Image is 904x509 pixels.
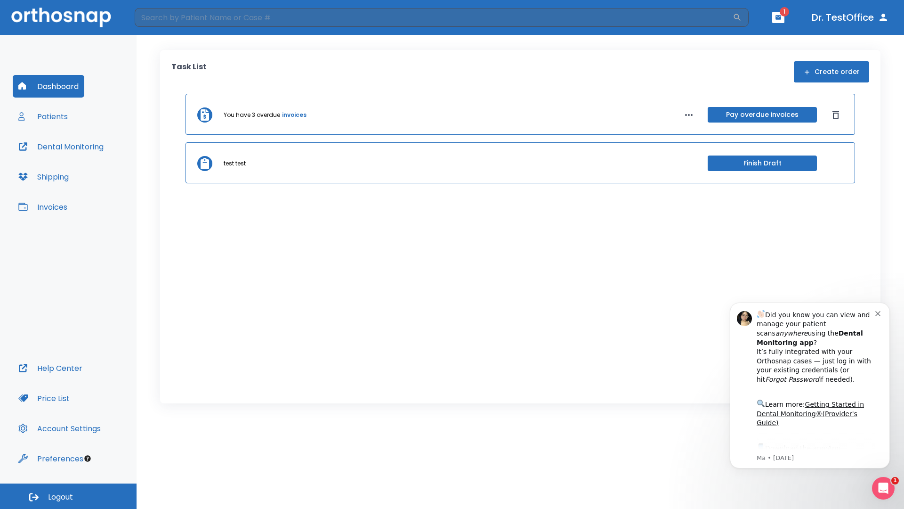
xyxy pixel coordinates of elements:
[13,165,74,188] button: Shipping
[13,387,75,410] button: Price List
[13,447,89,470] button: Preferences
[828,107,843,123] button: Dismiss
[891,477,899,484] span: 1
[708,107,817,123] button: Pay overdue invoices
[13,105,73,128] button: Patients
[716,291,904,504] iframe: Intercom notifications message
[708,156,817,171] button: Finish Draft
[171,61,207,82] p: Task List
[13,357,88,379] button: Help Center
[11,8,111,27] img: Orthosnap
[780,7,789,16] span: 1
[13,75,84,98] button: Dashboard
[13,417,106,440] button: Account Settings
[872,477,895,500] iframe: Intercom live chat
[83,454,92,463] div: Tooltip anchor
[808,9,893,26] button: Dr. TestOffice
[224,159,246,168] p: test test
[224,111,280,119] p: You have 3 overdue
[282,111,307,119] a: invoices
[13,196,73,218] button: Invoices
[794,61,869,82] button: Create order
[48,492,73,502] span: Logout
[13,135,109,158] button: Dental Monitoring
[135,8,733,27] input: Search by Patient Name or Case #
